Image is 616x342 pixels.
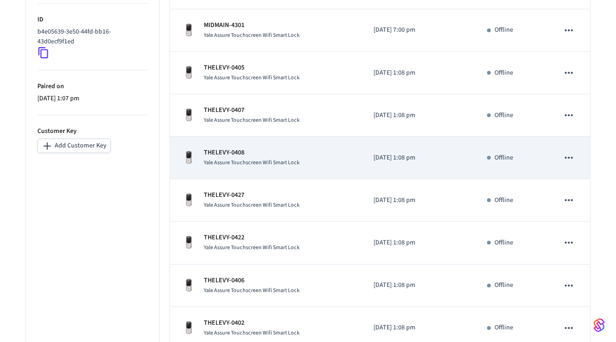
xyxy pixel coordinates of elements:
p: ID [37,15,148,25]
span: Yale Assure Touchscreen Wifi Smart Lock [204,329,300,337]
p: Offline [494,68,513,78]
span: Yale Assure Touchscreen Wifi Smart Lock [204,159,300,167]
img: SeamLogoGradient.69752ec5.svg [594,318,605,333]
p: [DATE] 1:08 pm [373,238,465,248]
p: THELEVY-0406 [204,276,300,286]
p: [DATE] 1:08 pm [373,111,465,120]
img: Yale Assure Touchscreen Wifi Smart Lock, Satin Nickel, Front [181,235,196,250]
span: Yale Assure Touchscreen Wifi Smart Lock [204,244,300,251]
p: [DATE] 1:08 pm [373,280,465,290]
img: Yale Assure Touchscreen Wifi Smart Lock, Satin Nickel, Front [181,278,196,293]
p: Customer Key [37,126,148,136]
p: THELEVY-0408 [204,148,300,158]
img: Yale Assure Touchscreen Wifi Smart Lock, Satin Nickel, Front [181,65,196,80]
p: Offline [494,195,513,205]
p: Offline [494,323,513,333]
p: [DATE] 1:08 pm [373,195,465,205]
img: Yale Assure Touchscreen Wifi Smart Lock, Satin Nickel, Front [181,23,196,38]
img: Yale Assure Touchscreen Wifi Smart Lock, Satin Nickel, Front [181,321,196,335]
p: Offline [494,280,513,290]
p: Offline [494,153,513,163]
span: Yale Assure Touchscreen Wifi Smart Lock [204,286,300,294]
p: Offline [494,111,513,120]
p: [DATE] 1:08 pm [373,323,465,333]
p: THELEVY-0407 [204,105,300,115]
p: [DATE] 1:08 pm [373,153,465,163]
img: Yale Assure Touchscreen Wifi Smart Lock, Satin Nickel, Front [181,150,196,165]
p: Offline [494,25,513,35]
p: THELEVY-0405 [204,63,300,73]
p: THELEVY-0422 [204,233,300,243]
img: Yale Assure Touchscreen Wifi Smart Lock, Satin Nickel, Front [181,193,196,208]
img: Yale Assure Touchscreen Wifi Smart Lock, Satin Nickel, Front [181,108,196,123]
span: Yale Assure Touchscreen Wifi Smart Lock [204,116,300,124]
p: Paired on [37,82,148,91]
p: [DATE] 1:08 pm [373,68,465,78]
p: THELEVY-0427 [204,190,300,200]
p: THELEVY-0402 [204,318,300,328]
span: Yale Assure Touchscreen Wifi Smart Lock [204,31,300,39]
span: Yale Assure Touchscreen Wifi Smart Lock [204,201,300,209]
p: [DATE] 7:00 pm [373,25,465,35]
p: [DATE] 1:07 pm [37,94,148,104]
span: Yale Assure Touchscreen Wifi Smart Lock [204,74,300,82]
p: b4e05639-3e50-44fd-bb16-43d0ecf9f1ed [37,27,144,47]
p: Offline [494,238,513,248]
button: Add Customer Key [37,139,111,153]
p: MIDMAIN-4301 [204,21,300,30]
